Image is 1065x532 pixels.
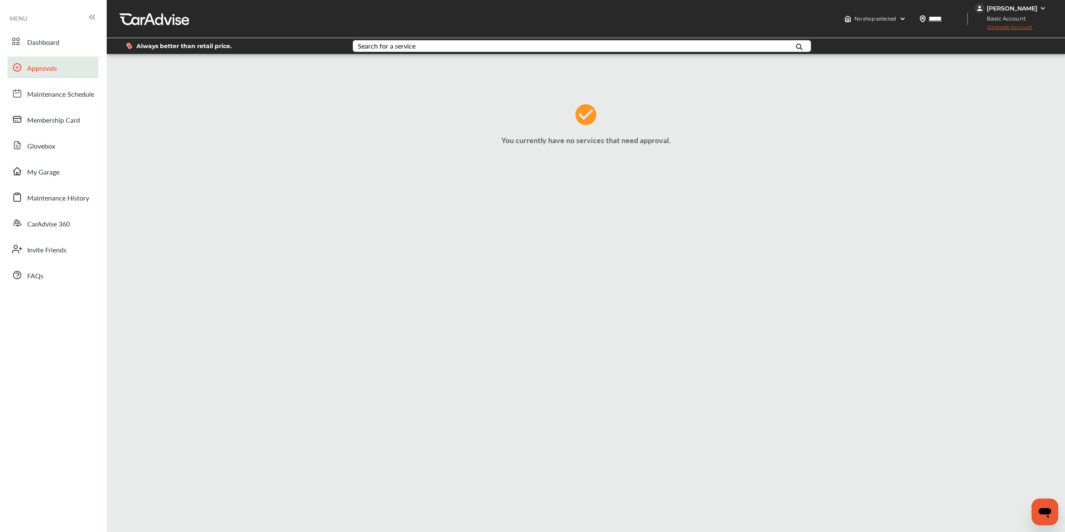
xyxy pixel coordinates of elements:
[27,271,44,282] span: FAQs
[136,43,232,49] span: Always better than retail price.
[844,15,851,22] img: header-home-logo.8d720a4f.svg
[8,186,98,208] a: Maintenance History
[975,3,985,13] img: jVpblrzwTbfkPYzPPzSLxeg0AAAAASUVORK5CYII=
[8,31,98,52] a: Dashboard
[967,13,968,25] img: header-divider.bc55588e.svg
[358,43,416,49] div: Search for a service
[27,245,67,256] span: Invite Friends
[109,135,1063,145] p: You currently have no services that need approval.
[855,15,896,22] span: No shop selected
[10,15,27,22] span: MENU
[987,5,1037,12] div: [PERSON_NAME]
[27,193,89,204] span: Maintenance History
[27,63,57,74] span: Approvals
[8,212,98,234] a: CarAdvise 360
[919,15,926,22] img: location_vector.a44bc228.svg
[899,15,906,22] img: header-down-arrow.9dd2ce7d.svg
[126,42,132,49] img: dollor_label_vector.a70140d1.svg
[27,141,55,152] span: Glovebox
[975,24,1032,34] span: Upgrade Account
[8,108,98,130] a: Membership Card
[8,238,98,260] a: Invite Friends
[1032,499,1058,525] iframe: Button to launch messaging window
[8,82,98,104] a: Maintenance Schedule
[27,219,70,230] span: CarAdvise 360
[8,160,98,182] a: My Garage
[27,37,59,48] span: Dashboard
[27,115,80,126] span: Membership Card
[8,264,98,286] a: FAQs
[1039,5,1046,12] img: WGsFRI8htEPBVLJbROoPRyZpYNWhNONpIPPETTm6eUC0GeLEiAAAAAElFTkSuQmCC
[975,14,1032,23] span: Basic Account
[8,134,98,156] a: Glovebox
[27,89,94,100] span: Maintenance Schedule
[27,167,59,178] span: My Garage
[8,57,98,78] a: Approvals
